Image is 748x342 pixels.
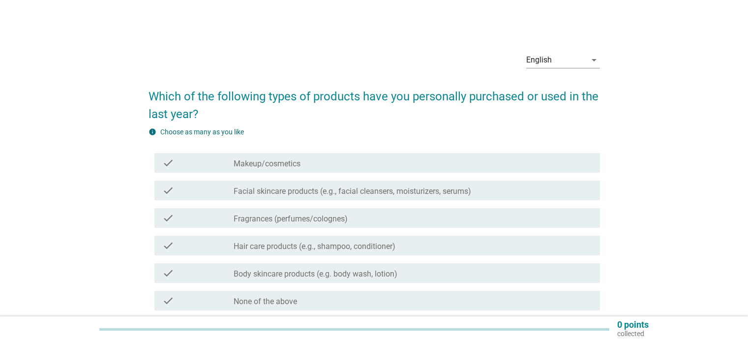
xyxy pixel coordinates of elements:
[234,297,297,307] label: None of the above
[234,242,395,251] label: Hair care products (e.g., shampoo, conditioner)
[526,56,552,64] div: English
[234,187,471,196] label: Facial skincare products (e.g., facial cleansers, moisturizers, serums)
[162,185,174,196] i: check
[588,54,600,66] i: arrow_drop_down
[162,157,174,169] i: check
[617,329,649,338] p: collected
[162,295,174,307] i: check
[234,269,397,279] label: Body skincare products (e.g. body wash, lotion)
[160,128,244,136] label: Choose as many as you like
[617,320,649,329] p: 0 points
[149,128,156,136] i: info
[234,159,300,169] label: Makeup/cosmetics
[162,267,174,279] i: check
[162,240,174,251] i: check
[234,214,348,224] label: Fragrances (perfumes/colognes)
[162,212,174,224] i: check
[149,78,600,123] h2: Which of the following types of products have you personally purchased or used in the last year?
